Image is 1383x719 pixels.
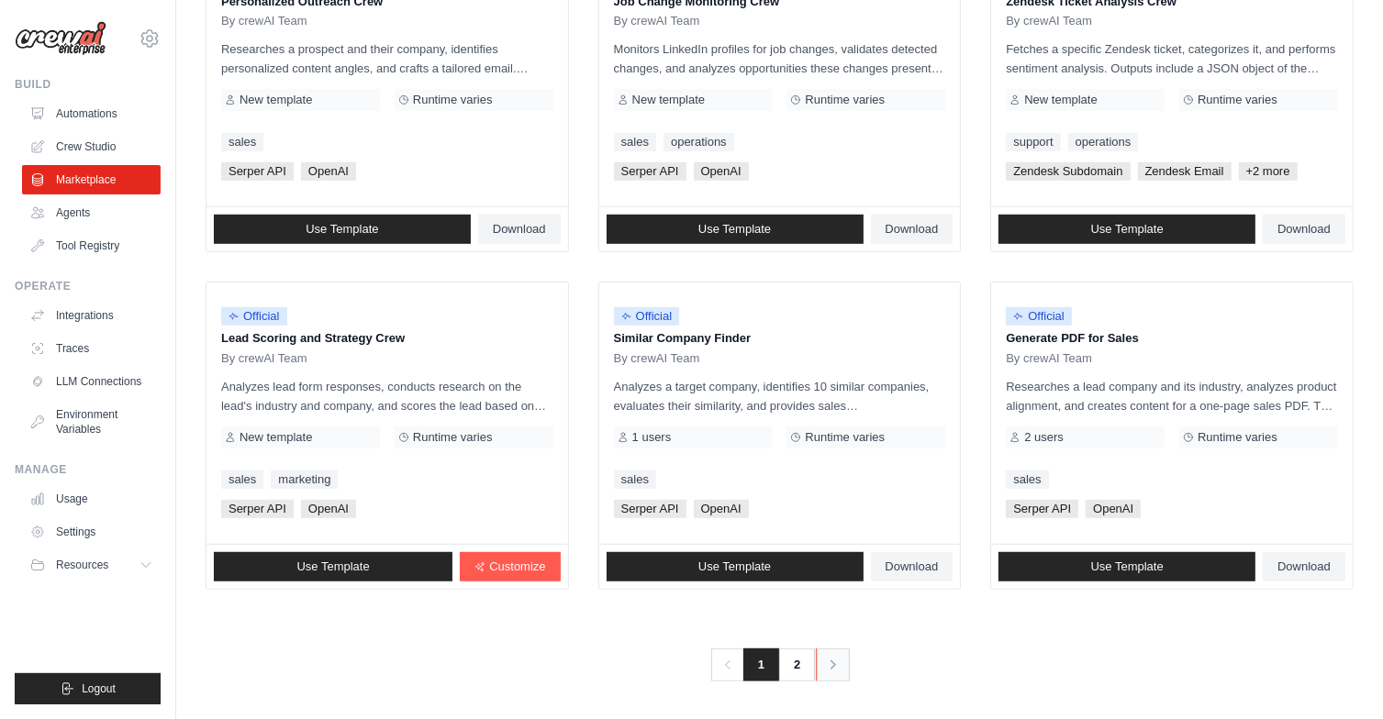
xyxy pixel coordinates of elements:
[22,231,161,260] a: Tool Registry
[82,681,116,696] span: Logout
[56,558,108,572] span: Resources
[15,462,161,477] div: Manage
[1006,470,1048,489] a: sales
[221,133,263,151] a: sales
[1024,93,1097,107] span: New template
[1006,162,1130,181] span: Zendesk Subdomain
[221,377,553,415] p: Analyzes lead form responses, conducts research on the lead's industry and company, and scores th...
[22,99,161,128] a: Automations
[632,93,705,107] span: New template
[15,21,106,56] img: Logo
[306,222,378,237] span: Use Template
[22,132,161,161] a: Crew Studio
[886,559,939,574] span: Download
[694,500,749,518] span: OpenAI
[614,500,686,518] span: Serper API
[871,552,954,581] a: Download
[221,307,287,326] span: Official
[1006,377,1338,415] p: Researches a lead company and its industry, analyzes product alignment, and creates content for a...
[221,162,294,181] span: Serper API
[271,470,338,489] a: marketing
[22,517,161,547] a: Settings
[296,559,369,574] span: Use Template
[1198,430,1277,445] span: Runtime varies
[221,14,307,28] span: By crewAI Team
[1006,329,1338,348] p: Generate PDF for Sales
[1086,500,1141,518] span: OpenAI
[489,559,545,574] span: Customize
[1263,552,1345,581] a: Download
[301,162,356,181] span: OpenAI
[711,648,848,681] nav: Pagination
[22,301,161,330] a: Integrations
[694,162,749,181] span: OpenAI
[698,222,771,237] span: Use Template
[221,39,553,78] p: Researches a prospect and their company, identifies personalized content angles, and crafts a tai...
[1277,222,1331,237] span: Download
[301,500,356,518] span: OpenAI
[805,430,885,445] span: Runtime varies
[22,198,161,227] a: Agents
[998,215,1255,244] a: Use Template
[1006,307,1072,326] span: Official
[1291,631,1383,719] iframe: Chat Widget
[221,329,553,348] p: Lead Scoring and Strategy Crew
[413,93,493,107] span: Runtime varies
[22,484,161,514] a: Usage
[1006,133,1060,151] a: support
[632,430,672,445] span: 1 users
[22,367,161,396] a: LLM Connections
[478,215,561,244] a: Download
[15,673,161,704] button: Logout
[1091,222,1164,237] span: Use Template
[614,377,946,415] p: Analyzes a target company, identifies 10 similar companies, evaluates their similarity, and provi...
[214,215,471,244] a: Use Template
[240,430,312,445] span: New template
[15,77,161,92] div: Build
[614,307,680,326] span: Official
[778,648,815,681] a: 2
[698,559,771,574] span: Use Template
[886,222,939,237] span: Download
[221,351,307,366] span: By crewAI Team
[614,329,946,348] p: Similar Company Finder
[22,165,161,194] a: Marketplace
[871,215,954,244] a: Download
[1006,14,1092,28] span: By crewAI Team
[460,552,560,581] a: Customize
[1198,93,1277,107] span: Runtime varies
[805,93,885,107] span: Runtime varies
[743,648,779,681] span: 1
[614,162,686,181] span: Serper API
[664,133,734,151] a: operations
[614,39,946,78] p: Monitors LinkedIn profiles for job changes, validates detected changes, and analyzes opportunitie...
[614,470,656,489] a: sales
[1006,500,1078,518] span: Serper API
[214,552,452,581] a: Use Template
[998,552,1255,581] a: Use Template
[221,470,263,489] a: sales
[240,93,312,107] span: New template
[1138,162,1232,181] span: Zendesk Email
[22,334,161,363] a: Traces
[614,133,656,151] a: sales
[22,400,161,444] a: Environment Variables
[221,500,294,518] span: Serper API
[15,279,161,293] div: Operate
[1239,162,1298,181] span: +2 more
[1277,559,1331,574] span: Download
[1006,351,1092,366] span: By crewAI Team
[413,430,493,445] span: Runtime varies
[1263,215,1345,244] a: Download
[607,215,864,244] a: Use Template
[493,222,546,237] span: Download
[1006,39,1338,78] p: Fetches a specific Zendesk ticket, categorizes it, and performs sentiment analysis. Outputs inclu...
[607,552,864,581] a: Use Template
[22,550,161,580] button: Resources
[614,351,700,366] span: By crewAI Team
[614,14,700,28] span: By crewAI Team
[1068,133,1139,151] a: operations
[1091,559,1164,574] span: Use Template
[1024,430,1064,445] span: 2 users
